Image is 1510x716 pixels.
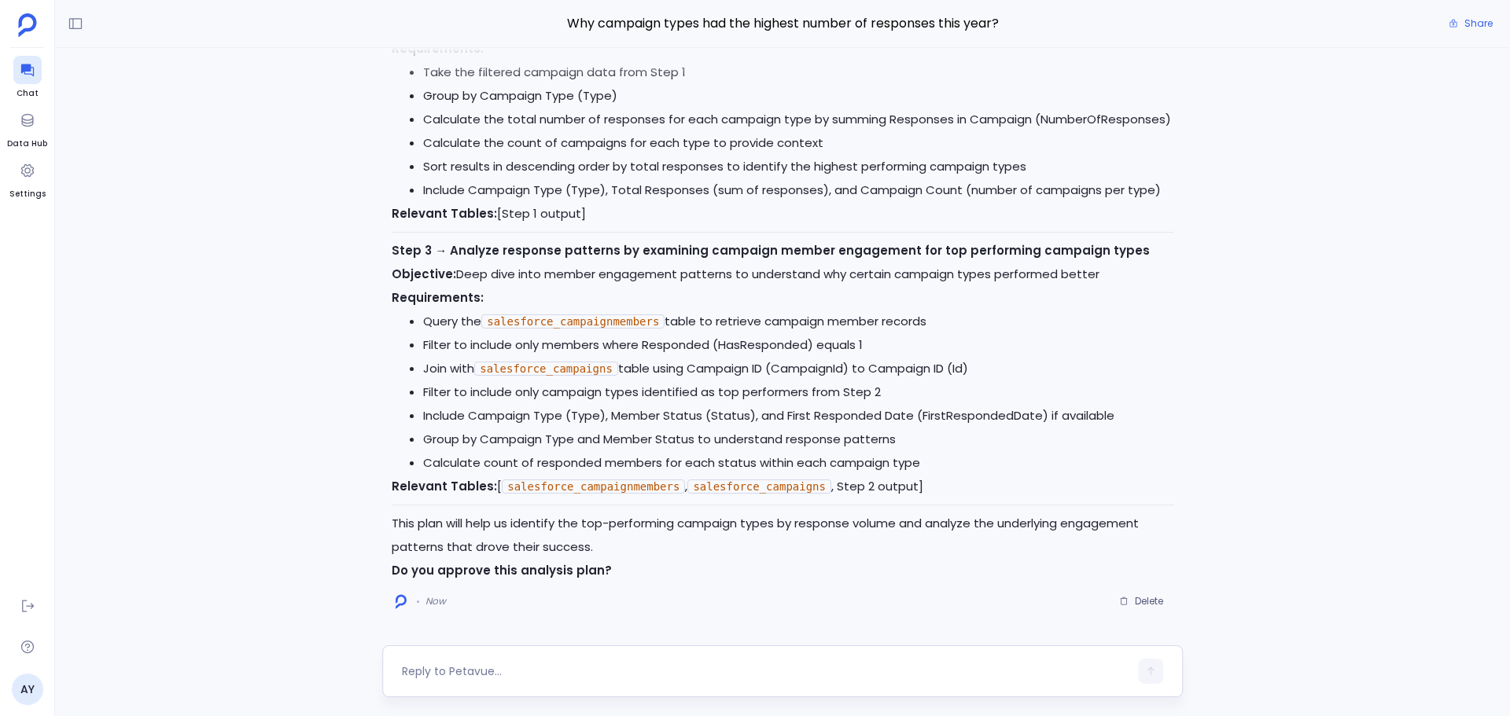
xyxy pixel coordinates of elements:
span: Delete [1135,595,1163,608]
strong: Requirements: [392,289,484,306]
p: Deep dive into member engagement patterns to understand why certain campaign types performed better [392,263,1173,286]
li: Query the table to retrieve campaign member records [423,310,1173,333]
span: Why campaign types had the highest number of responses this year? [382,13,1183,34]
li: Include Campaign Type (Type), Total Responses (sum of responses), and Campaign Count (number of c... [423,178,1173,202]
li: Group by Campaign Type (Type) [423,84,1173,108]
strong: Relevant Tables: [392,478,497,494]
li: Filter to include only campaign types identified as top performers from Step 2 [423,380,1173,404]
span: Data Hub [7,138,47,150]
strong: Step 3 → Analyze response patterns by examining campaign member engagement for top performing cam... [392,242,1150,259]
img: logo [396,594,407,609]
a: Data Hub [7,106,47,150]
strong: Relevant Tables: [392,205,497,222]
li: Group by Campaign Type and Member Status to understand response patterns [423,428,1173,451]
button: Delete [1109,589,1173,613]
span: Chat [13,87,42,100]
p: [Step 1 output] [392,202,1173,226]
li: Join with table using Campaign ID (CampaignId) to Campaign ID (Id) [423,357,1173,380]
span: Share [1464,17,1493,30]
img: petavue logo [18,13,37,37]
code: salesforce_campaignmembers [502,479,685,494]
code: salesforce_campaignmembers [481,314,665,329]
span: Settings [9,188,46,200]
li: Calculate the total number of responses for each campaign type by summing Responses in Campaign (... [423,108,1173,131]
li: Calculate the count of campaigns for each type to provide context [423,131,1173,155]
span: Now [425,595,446,608]
strong: Objective: [392,266,456,282]
li: Filter to include only members where Responded (HasResponded) equals 1 [423,333,1173,357]
li: Sort results in descending order by total responses to identify the highest performing campaign t... [423,155,1173,178]
p: This plan will help us identify the top-performing campaign types by response volume and analyze ... [392,512,1173,559]
p: [ , , Step 2 output] [392,475,1173,498]
strong: Do you approve this analysis plan? [392,562,612,578]
a: Chat [13,56,42,100]
button: Share [1439,13,1502,35]
li: Include Campaign Type (Type), Member Status (Status), and First Responded Date (FirstRespondedDat... [423,404,1173,428]
code: salesforce_campaigns [474,362,618,376]
a: AY [12,674,43,705]
li: Calculate count of responded members for each status within each campaign type [423,451,1173,475]
a: Settings [9,156,46,200]
code: salesforce_campaigns [687,479,831,494]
